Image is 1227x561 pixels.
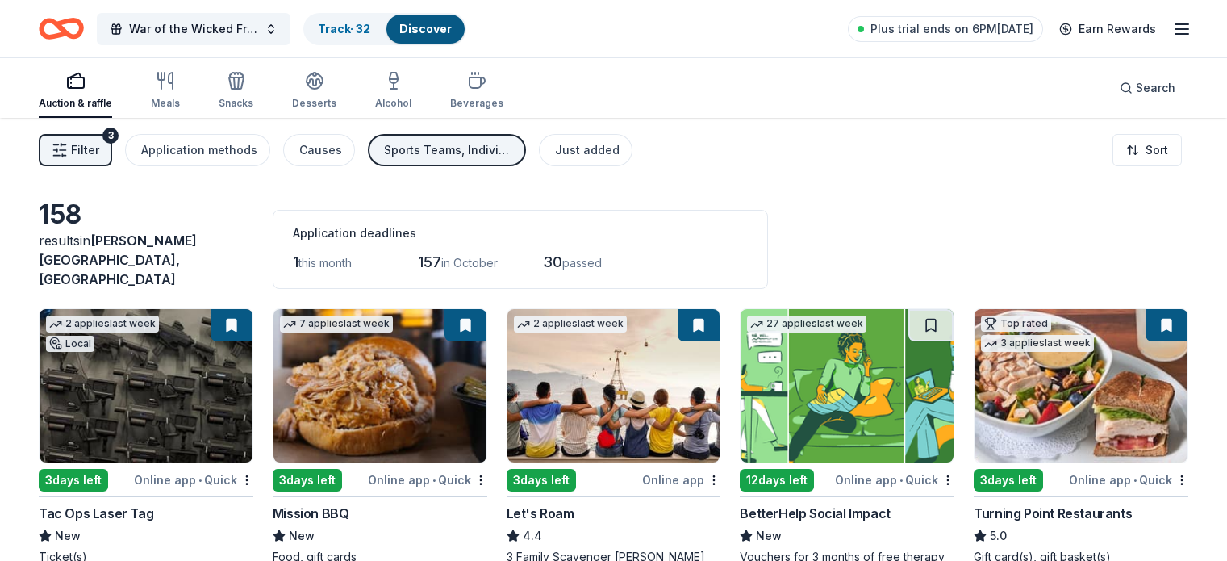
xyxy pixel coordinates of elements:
img: Image for Let's Roam [507,309,720,463]
div: Online app [642,470,720,490]
div: Snacks [219,97,253,110]
div: 3 days left [974,469,1043,492]
img: Image for Turning Point Restaurants [975,309,1187,463]
button: Sort [1112,134,1182,166]
div: Let's Roam [507,504,574,523]
div: Application methods [141,140,257,160]
span: Search [1136,78,1175,98]
div: 12 days left [740,469,814,492]
a: Home [39,10,84,48]
span: Filter [71,140,99,160]
div: Alcohol [375,97,411,110]
span: 4.4 [523,526,542,546]
span: [PERSON_NAME][GEOGRAPHIC_DATA], [GEOGRAPHIC_DATA] [39,232,197,287]
span: • [1133,474,1137,487]
span: War of the Wicked Friendly 10uC [129,19,258,39]
span: New [55,526,81,546]
div: 3 days left [273,469,342,492]
button: Alcohol [375,65,411,118]
button: Application methods [125,134,270,166]
img: Image for Mission BBQ [273,309,486,463]
span: in October [441,256,498,270]
div: 2 applies last week [46,316,159,333]
span: • [198,474,202,487]
a: Earn Rewards [1050,15,1166,44]
div: 3 days left [39,469,108,492]
div: Application deadlines [293,224,748,243]
div: Local [46,336,94,352]
button: Beverages [450,65,503,118]
span: 5.0 [990,526,1007,546]
div: Online app Quick [368,470,487,490]
span: passed [562,256,602,270]
span: Sort [1146,140,1168,160]
a: Discover [399,22,452,36]
button: War of the Wicked Friendly 10uC [97,13,290,45]
a: Track· 32 [318,22,370,36]
div: Meals [151,97,180,110]
button: Track· 32Discover [303,13,466,45]
img: Image for Tac Ops Laser Tag [40,309,252,463]
span: 1 [293,253,298,270]
span: • [432,474,436,487]
div: Tac Ops Laser Tag [39,504,153,523]
div: 7 applies last week [280,316,393,333]
div: Sports Teams, Individuals, Schools [384,140,513,160]
div: Online app Quick [1069,470,1188,490]
button: Desserts [292,65,336,118]
span: 157 [418,253,441,270]
button: Search [1107,72,1188,104]
div: BetterHelp Social Impact [740,504,890,523]
div: 3 days left [507,469,576,492]
div: 2 applies last week [514,316,627,333]
span: 30 [543,253,562,270]
a: Plus trial ends on 6PM[DATE] [848,16,1043,42]
span: New [756,526,782,546]
img: Image for BetterHelp Social Impact [741,309,954,463]
div: 158 [39,199,253,231]
div: results [39,231,253,289]
div: 3 applies last week [981,335,1094,352]
span: Plus trial ends on 6PM[DATE] [870,19,1033,39]
div: 3 [102,128,119,144]
div: Turning Point Restaurants [974,504,1132,523]
span: this month [298,256,352,270]
div: 27 applies last week [747,316,866,333]
span: New [289,526,315,546]
button: Just added [539,134,632,166]
button: Sports Teams, Individuals, Schools [368,134,526,166]
div: Just added [555,140,620,160]
button: Causes [283,134,355,166]
button: Auction & raffle [39,65,112,118]
button: Meals [151,65,180,118]
span: in [39,232,197,287]
div: Online app Quick [835,470,954,490]
div: Mission BBQ [273,504,349,523]
div: Top rated [981,316,1051,332]
div: Causes [299,140,342,160]
div: Auction & raffle [39,97,112,110]
div: Desserts [292,97,336,110]
span: • [899,474,903,487]
div: Beverages [450,97,503,110]
div: Online app Quick [134,470,253,490]
button: Snacks [219,65,253,118]
button: Filter3 [39,134,112,166]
